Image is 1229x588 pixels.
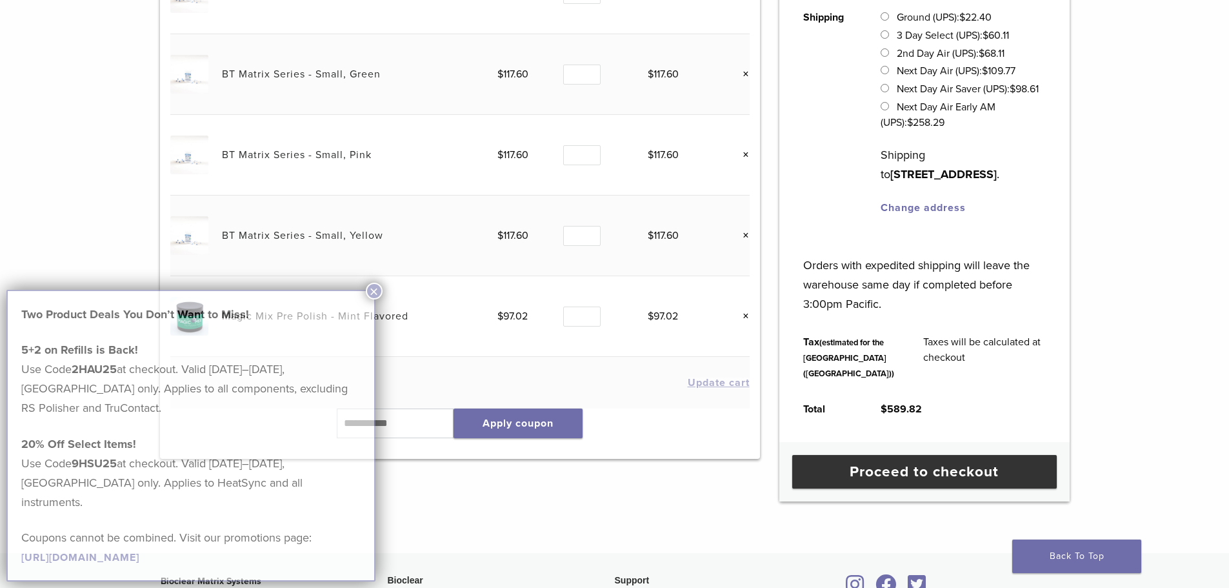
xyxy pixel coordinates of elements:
label: Next Day Air Saver (UPS): [897,83,1039,96]
bdi: 97.02 [497,310,528,323]
bdi: 117.60 [648,148,679,161]
strong: 2HAU25 [72,362,117,376]
span: $ [497,68,503,81]
strong: [STREET_ADDRESS] [890,167,997,181]
label: Next Day Air Early AM (UPS): [881,101,995,129]
a: Remove this item [733,227,750,244]
a: Proceed to checkout [792,455,1057,489]
span: $ [907,116,913,129]
td: Taxes will be calculated at checkout [909,324,1060,391]
a: Change address [881,201,966,214]
bdi: 97.02 [648,310,678,323]
a: BT Matrix Series - Small, Pink [222,148,372,161]
span: $ [497,229,503,242]
span: $ [648,148,654,161]
th: Tax [789,324,909,391]
span: $ [983,29,988,42]
a: [URL][DOMAIN_NAME] [21,551,139,564]
p: Orders with expedited shipping will leave the warehouse same day if completed before 3:00pm Pacific. [803,236,1045,314]
bdi: 117.60 [497,229,528,242]
a: Remove this item [733,66,750,83]
span: $ [959,11,965,24]
span: $ [648,68,654,81]
bdi: 117.60 [648,68,679,81]
th: Total [789,391,866,427]
strong: Two Product Deals You Don’t Want to Miss! [21,307,249,321]
bdi: 68.11 [979,47,1004,60]
p: Use Code at checkout. Valid [DATE]–[DATE], [GEOGRAPHIC_DATA] only. Applies to all components, exc... [21,340,361,418]
img: BT Matrix Series - Small, Yellow [170,216,208,254]
a: BT Matrix Series - Small, Yellow [222,229,383,242]
a: Remove this item [733,308,750,325]
img: BT Matrix Series - Small, Green [170,55,208,93]
span: Support [615,575,650,585]
a: Remove this item [733,147,750,163]
span: $ [881,403,887,416]
span: $ [497,148,503,161]
label: Next Day Air (UPS): [897,65,1015,77]
a: Back To Top [1012,540,1141,573]
span: $ [982,65,988,77]
img: BT Matrix Series - Small, Pink [170,136,208,174]
strong: 9HSU25 [72,456,117,471]
p: Use Code at checkout. Valid [DATE]–[DATE], [GEOGRAPHIC_DATA] only. Applies to HeatSync and all in... [21,434,361,512]
span: $ [648,310,654,323]
button: Apply coupon [454,409,583,438]
span: $ [979,47,984,60]
span: $ [1010,83,1015,96]
small: (estimated for the [GEOGRAPHIC_DATA] ([GEOGRAPHIC_DATA])) [803,338,894,379]
span: Bioclear [388,575,423,585]
button: Update cart [688,378,750,388]
bdi: 98.61 [1010,83,1039,96]
bdi: 117.60 [648,229,679,242]
a: BT Matrix Series - Small, Green [222,68,381,81]
bdi: 589.82 [881,403,922,416]
bdi: 109.77 [982,65,1015,77]
strong: 20% Off Select Items! [21,437,136,451]
span: $ [497,310,503,323]
strong: Bioclear Matrix Systems [161,576,261,587]
bdi: 60.11 [983,29,1009,42]
strong: 5+2 on Refills is Back! [21,343,138,357]
label: Ground (UPS): [897,11,992,24]
p: Shipping to . [881,145,1045,184]
label: 3 Day Select (UPS): [897,29,1009,42]
button: Close [366,283,383,299]
span: $ [648,229,654,242]
label: 2nd Day Air (UPS): [897,47,1004,60]
p: Coupons cannot be combined. Visit our promotions page: [21,528,361,567]
bdi: 117.60 [497,68,528,81]
bdi: 22.40 [959,11,992,24]
bdi: 258.29 [907,116,944,129]
bdi: 117.60 [497,148,528,161]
